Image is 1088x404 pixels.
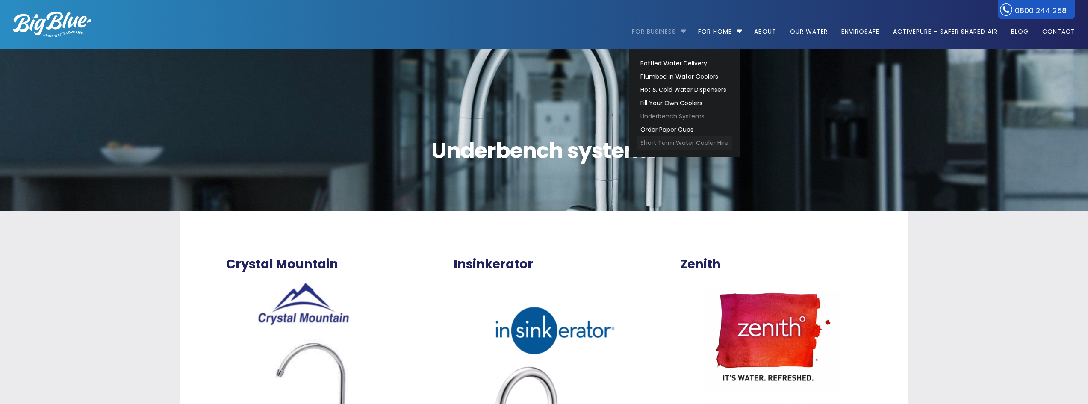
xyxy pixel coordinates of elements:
[637,123,732,136] a: Order Paper Cups
[637,57,732,70] a: Bottled Water Delivery
[1032,348,1076,392] iframe: Chatbot
[637,97,732,110] a: Fill Your Own Coolers
[218,140,870,162] span: Underbench systems
[637,136,732,150] a: Short Term Water Cooler Hire
[637,110,732,123] a: Underbench Systems
[637,70,732,83] a: Plumbed in Water Coolers
[226,257,338,272] span: Crystal Mountain
[637,83,732,97] a: Hot & Cold Water Dispensers
[454,257,533,272] span: Insinkerator
[13,12,91,37] img: logo
[681,257,721,272] span: Zenith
